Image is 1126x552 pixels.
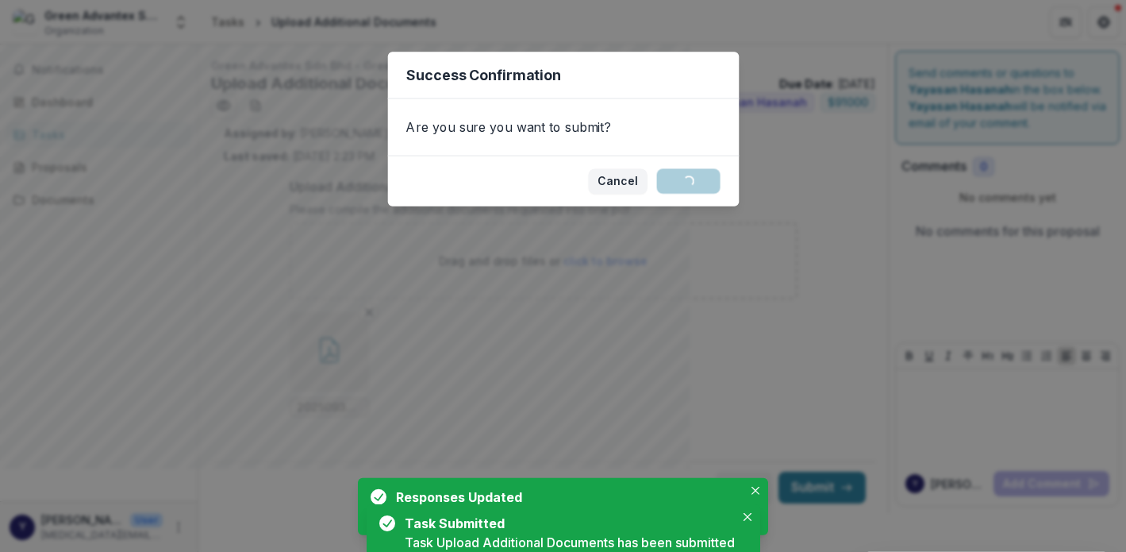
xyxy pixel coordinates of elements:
button: Cancel [588,168,647,194]
div: Are you sure you want to submit? [387,98,739,155]
header: Success Confirmation [387,52,739,98]
div: Responses Updated [396,488,736,507]
div: Task Submitted [405,514,728,533]
div: Task Upload Additional Documents has been submitted [405,533,735,552]
button: Close [746,481,765,500]
button: Close [738,508,757,527]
